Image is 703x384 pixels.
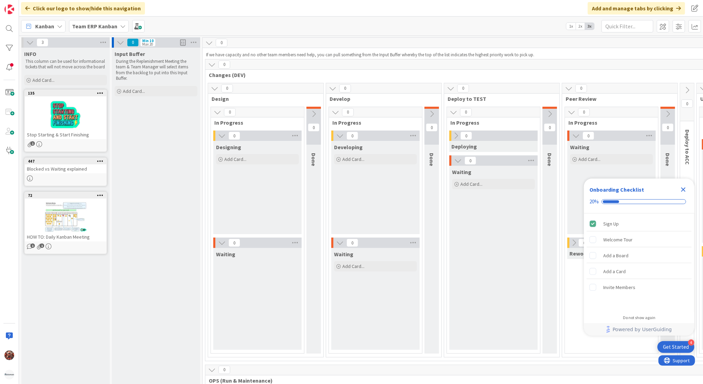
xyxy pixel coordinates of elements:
div: 447 [28,159,106,164]
div: 20% [589,199,599,205]
span: In Progress [332,119,413,126]
div: Checklist Container [584,179,694,336]
span: 0 [346,132,358,140]
span: 0 [127,38,139,47]
span: Waiting [334,251,353,258]
div: Get Started [663,344,689,351]
span: Done [546,153,553,166]
span: In Progress [568,119,650,126]
p: During the Replenishment Meeting the team & Team Manager will select items from the backlog to pu... [116,59,196,81]
span: 1 [30,243,35,248]
div: Footer [584,323,694,336]
span: 0 [575,84,587,93]
span: 0 [426,123,438,132]
img: JK [4,351,14,360]
img: avatar [4,370,14,380]
span: Rework [569,250,589,257]
span: 2x [576,23,585,30]
div: Invite Members [603,283,635,291]
div: 135 [25,90,106,96]
span: 0 [224,108,236,116]
span: 0 [218,366,230,374]
div: Welcome Tour is incomplete. [587,232,692,247]
span: In Progress [214,119,295,126]
div: 447 [25,158,106,164]
span: Input Buffer [115,50,145,57]
div: 72 [25,192,106,199]
span: Waiting [570,144,589,151]
span: INFO [24,50,36,57]
p: This column can be used for informational tickets that will not move across the board [26,59,106,70]
span: Peer Review [566,95,669,102]
div: Add a Card [603,267,626,276]
div: Close Checklist [678,184,689,195]
span: Waiting [452,169,471,175]
div: 135 [28,91,106,96]
div: Do not show again [623,315,655,320]
span: Done [428,153,435,166]
span: 0 [221,84,233,93]
div: 72 [28,193,106,198]
div: Open Get Started checklist, remaining modules: 4 [657,341,694,353]
span: 0 [681,99,693,108]
div: Max 20 [142,42,153,46]
div: Click our logo to show/hide this navigation [21,2,145,15]
span: Done [310,153,317,166]
div: Add a Card is incomplete. [587,264,692,279]
span: Done [664,153,671,166]
span: 0 [342,108,354,116]
div: 135Stop Starting & Start Finishing [25,90,106,139]
span: Deploy to TEST [448,95,551,102]
span: Add Card... [342,156,364,162]
span: Add Card... [123,88,145,94]
span: 0 [457,84,469,93]
span: 1 [40,243,44,248]
span: Develop [330,95,433,102]
div: Add a Board is incomplete. [587,248,692,263]
div: 4 [688,339,694,346]
span: Powered by UserGuiding [613,325,672,334]
span: Add Card... [578,156,601,162]
span: 0 [578,108,590,116]
span: 1 [30,141,35,146]
span: Add Card... [224,156,246,162]
div: Invite Members is incomplete. [587,280,692,295]
b: Team ERP Kanban [72,23,117,30]
span: 3 [37,38,48,47]
span: 0 [339,84,351,93]
span: 0 [662,123,674,132]
div: Sign Up [603,220,619,228]
div: Min 10 [142,39,154,42]
span: 1x [566,23,576,30]
div: Checklist items [584,213,694,310]
span: 0 [460,108,472,116]
span: 0 [228,239,240,247]
span: Add Card... [32,77,55,83]
div: Welcome Tour [603,236,633,244]
span: Deploy to ACC [684,129,691,165]
span: 0 [465,156,476,165]
span: Support [14,1,31,9]
span: 0 [578,239,590,247]
span: 0 [346,239,358,247]
span: 3x [585,23,594,30]
span: 0 [460,132,472,140]
span: 0 [218,60,230,69]
div: Onboarding Checklist [589,185,644,194]
span: 0 [308,123,320,132]
span: Design [212,95,315,102]
div: Checklist progress: 20% [589,199,689,205]
img: Visit kanbanzone.com [4,4,14,14]
span: Kanban [35,22,54,30]
div: Sign Up is complete. [587,216,692,231]
div: Blocked vs Waiting explained [25,164,106,173]
span: Add Card... [460,181,482,187]
div: Stop Starting & Start Finishing [25,130,106,139]
div: 72HOW TO: Daily Kanban Meeting [25,192,106,241]
span: Designing [216,144,241,151]
span: Waiting [216,251,235,258]
span: 0 [228,132,240,140]
input: Quick Filter... [602,20,653,32]
span: 0 [544,123,556,132]
span: In Progress [450,119,531,126]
